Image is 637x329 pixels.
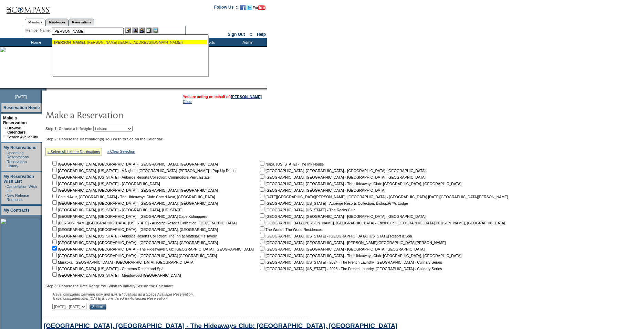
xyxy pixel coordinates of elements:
a: Reservation Home [3,105,40,110]
nobr: [GEOGRAPHIC_DATA], [GEOGRAPHIC_DATA] - [GEOGRAPHIC_DATA], [GEOGRAPHIC_DATA] [259,214,426,219]
span: [DATE] [15,95,27,99]
nobr: Travel completed after [DATE] is considered an Advanced Reservation. [52,296,168,300]
img: Become our fan on Facebook [240,5,246,10]
nobr: [GEOGRAPHIC_DATA], [GEOGRAPHIC_DATA] - [GEOGRAPHIC_DATA], [GEOGRAPHIC_DATA] [51,201,218,205]
nobr: [GEOGRAPHIC_DATA], [US_STATE] - [GEOGRAPHIC_DATA] [US_STATE] Resort & Spa [259,234,412,238]
nobr: [DATE][GEOGRAPHIC_DATA][PERSON_NAME], [GEOGRAPHIC_DATA] - [GEOGRAPHIC_DATA] [DATE][GEOGRAPHIC_DAT... [259,195,508,199]
img: View [132,28,138,33]
a: [PERSON_NAME] [231,95,262,99]
nobr: [GEOGRAPHIC_DATA], [US_STATE] - [GEOGRAPHIC_DATA] [51,182,160,186]
nobr: [GEOGRAPHIC_DATA], [GEOGRAPHIC_DATA] - [GEOGRAPHIC_DATA] Cape Kidnappers [51,214,207,219]
input: Submit [90,304,106,310]
nobr: [GEOGRAPHIC_DATA], [US_STATE] - The Rocks Club [259,208,355,212]
td: Admin [227,38,267,46]
a: Members [25,19,46,26]
img: Follow us on Twitter [247,5,252,10]
span: [PERSON_NAME] [54,40,85,44]
nobr: [GEOGRAPHIC_DATA], [GEOGRAPHIC_DATA] - The Hideaways Club: [GEOGRAPHIC_DATA], [GEOGRAPHIC_DATA] [51,247,254,251]
nobr: [GEOGRAPHIC_DATA], [GEOGRAPHIC_DATA] - [GEOGRAPHIC_DATA], [GEOGRAPHIC_DATA] [51,188,218,192]
td: · [4,135,7,139]
span: Travel completed between now and [DATE] qualifies as a Space Available Reservation. [52,292,194,296]
nobr: [GEOGRAPHIC_DATA], [GEOGRAPHIC_DATA] - [GEOGRAPHIC_DATA] [GEOGRAPHIC_DATA] [259,247,425,251]
a: New Release Requests [7,193,29,202]
b: Step 2: Choose the Destination(s) You Wish to See on the Calendar: [45,137,164,141]
nobr: [GEOGRAPHIC_DATA][PERSON_NAME], [GEOGRAPHIC_DATA] - Eden Club: [GEOGRAPHIC_DATA][PERSON_NAME], [G... [259,221,505,225]
a: Cancellation Wish List [7,184,37,193]
td: Follow Us :: [214,4,239,12]
span: You are acting on behalf of: [183,95,262,99]
nobr: [GEOGRAPHIC_DATA], [GEOGRAPHIC_DATA] - [GEOGRAPHIC_DATA], [GEOGRAPHIC_DATA] [51,162,218,166]
nobr: [GEOGRAPHIC_DATA], [US_STATE] - Carneros Resort and Spa [51,267,164,271]
nobr: [GEOGRAPHIC_DATA], [US_STATE] - A Night In [GEOGRAPHIC_DATA]: [PERSON_NAME]'s Pop-Up Dinner [51,169,237,173]
b: Step 1: Choose a Lifestyle: [45,127,92,131]
a: Reservations [69,19,94,26]
nobr: [GEOGRAPHIC_DATA], [GEOGRAPHIC_DATA] - [GEOGRAPHIC_DATA], [GEOGRAPHIC_DATA] [259,175,426,179]
img: Impersonate [139,28,145,33]
img: Subscribe to our YouTube Channel [253,5,265,10]
a: Make a Reservation [3,116,27,125]
td: · [5,184,6,193]
a: Clear [183,99,192,104]
a: Browse Calendars [7,126,25,134]
a: My Reservations [3,145,36,150]
a: Help [257,32,266,37]
img: Reservations [146,28,152,33]
a: Reservation History [7,160,27,168]
nobr: The World - The World Residences [259,227,323,232]
a: Follow us on Twitter [247,7,252,11]
span: :: [250,32,252,37]
td: · [5,193,6,202]
nobr: [GEOGRAPHIC_DATA], [US_STATE] - Auberge Resorts Collection: Commodore Perry Estate [51,175,210,179]
div: Member Name: [25,28,52,33]
b: » [4,126,7,130]
nobr: Cote d'Azur, [GEOGRAPHIC_DATA] - The Hideaways Club: Cote d'Azur, [GEOGRAPHIC_DATA] [51,195,215,199]
div: , [PERSON_NAME] ([EMAIL_ADDRESS][DOMAIN_NAME]) [54,40,206,44]
nobr: [GEOGRAPHIC_DATA], [GEOGRAPHIC_DATA] - The Hideaways Club: [GEOGRAPHIC_DATA], [GEOGRAPHIC_DATA] [259,254,461,258]
a: My Contracts [3,208,30,213]
nobr: [GEOGRAPHIC_DATA], [GEOGRAPHIC_DATA] - [GEOGRAPHIC_DATA] [259,188,385,192]
img: pgTtlMakeReservation.gif [45,108,183,121]
nobr: [GEOGRAPHIC_DATA], [US_STATE] - Auberge Resorts Collection: Bishopâ€™s Lodge [259,201,408,205]
nobr: [GEOGRAPHIC_DATA], [GEOGRAPHIC_DATA] - [GEOGRAPHIC_DATA], [GEOGRAPHIC_DATA] [259,169,426,173]
nobr: [GEOGRAPHIC_DATA], [US_STATE] - 2024 - The French Laundry, [GEOGRAPHIC_DATA] - Culinary Series [259,260,442,264]
a: » Select All Leisure Destinations [48,150,100,154]
img: b_calculator.gif [153,28,158,33]
td: · [5,160,6,168]
nobr: [GEOGRAPHIC_DATA], [US_STATE] - 2025 - The French Laundry, [GEOGRAPHIC_DATA] - Culinary Series [259,267,442,271]
a: Search Availability [7,135,38,139]
nobr: [GEOGRAPHIC_DATA], [GEOGRAPHIC_DATA] - [GEOGRAPHIC_DATA], [GEOGRAPHIC_DATA] [51,241,218,245]
b: Step 3: Choose the Date Range You Wish to Initially See on the Calendar: [45,284,173,288]
a: » Clear Selection [107,149,135,153]
nobr: Muskoka, [GEOGRAPHIC_DATA] - [GEOGRAPHIC_DATA], [GEOGRAPHIC_DATA] [51,260,195,264]
img: promoShadowLeftCorner.gif [44,88,46,91]
nobr: [GEOGRAPHIC_DATA], [GEOGRAPHIC_DATA] - [GEOGRAPHIC_DATA], [GEOGRAPHIC_DATA] [51,227,218,232]
nobr: Napa, [US_STATE] - The Ink House [259,162,324,166]
a: Subscribe to our YouTube Channel [253,7,265,11]
a: Sign Out [228,32,245,37]
nobr: [GEOGRAPHIC_DATA], [US_STATE] - Auberge Resorts Collection: The Inn at Matteiâ€™s Tavern [51,234,217,238]
a: Upcoming Reservations [7,151,29,159]
td: · [5,151,6,159]
a: My Reservation Wish List [3,174,34,184]
a: Become our fan on Facebook [240,7,246,11]
nobr: [GEOGRAPHIC_DATA], [US_STATE] - Meadowood [GEOGRAPHIC_DATA] [51,273,181,277]
nobr: [GEOGRAPHIC_DATA], [US_STATE] - [GEOGRAPHIC_DATA], [US_STATE] [51,208,182,212]
nobr: [GEOGRAPHIC_DATA], [GEOGRAPHIC_DATA] - [PERSON_NAME][GEOGRAPHIC_DATA][PERSON_NAME] [259,241,446,245]
td: Home [15,38,55,46]
img: b_edit.gif [125,28,131,33]
nobr: [GEOGRAPHIC_DATA], [GEOGRAPHIC_DATA] - The Hideaways Club: [GEOGRAPHIC_DATA], [GEOGRAPHIC_DATA] [259,182,461,186]
a: Residences [45,19,69,26]
nobr: [GEOGRAPHIC_DATA], [GEOGRAPHIC_DATA] - [GEOGRAPHIC_DATA] [GEOGRAPHIC_DATA] [51,254,217,258]
nobr: [PERSON_NAME][GEOGRAPHIC_DATA], [US_STATE] - Auberge Resorts Collection: [GEOGRAPHIC_DATA] [51,221,237,225]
